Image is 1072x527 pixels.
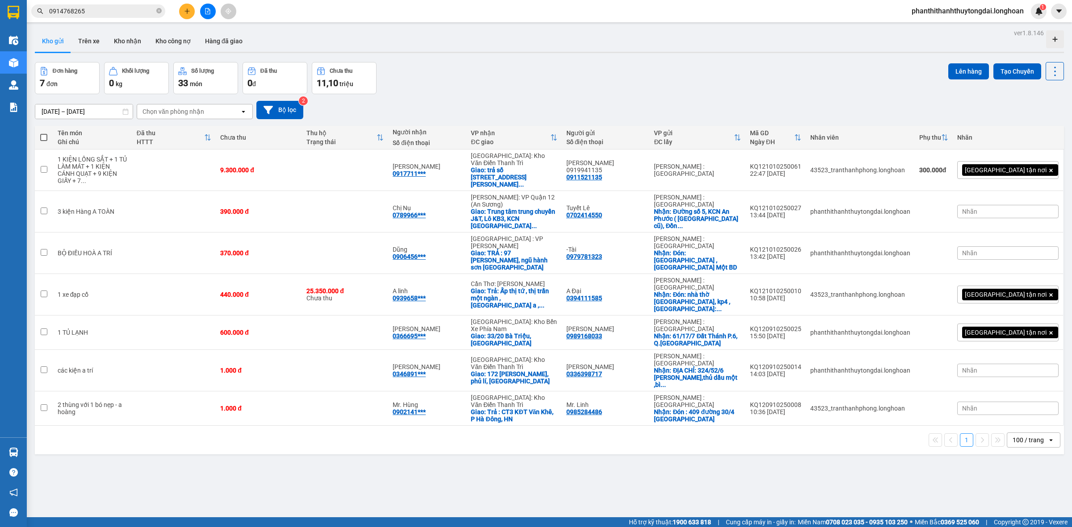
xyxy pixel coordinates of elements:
[9,103,18,112] img: solution-icon
[566,204,645,212] div: Tuyết Lê
[471,235,557,249] div: [GEOGRAPHIC_DATA] : VP [PERSON_NAME]
[629,517,711,527] span: Hỗ trợ kỹ thuật:
[81,177,86,184] span: ...
[393,129,462,136] div: Người nhận
[566,287,645,295] div: A Đại
[58,329,128,336] div: 1 TỦ LẠNH
[53,68,77,74] div: Đơn hàng
[810,134,910,141] div: Nhân viên
[393,246,462,253] div: Dũng
[471,194,557,208] div: [PERSON_NAME]: VP Quận 12 (An Sương)
[471,166,557,188] div: Giao: trả số 131 đường Trần Phú, phường Hà Đông, thành phố Hà Nội
[37,8,43,14] span: search
[566,370,602,378] div: 0336398717
[191,68,214,74] div: Số lượng
[9,488,18,497] span: notification
[948,63,989,79] button: Lên hàng
[566,408,602,415] div: 0985284486
[965,166,1047,174] span: [GEOGRAPHIC_DATA] tận nơi
[957,134,1059,141] div: Nhãn
[317,78,338,88] span: 11,10
[220,166,297,174] div: 9.300.000 đ
[330,68,352,74] div: Chưa thu
[471,332,557,347] div: Giao: 33/20 Bà Triệu, Nha Trang
[184,8,190,14] span: plus
[299,96,308,105] sup: 2
[810,405,910,412] div: 43523_tranthanhphong.longhoan
[915,517,979,527] span: Miền Bắc
[750,332,801,340] div: 15:50 [DATE]
[137,138,205,145] div: HTTT
[393,163,462,170] div: c Kim
[9,36,18,45] img: warehouse-icon
[566,295,602,302] div: 0394111585
[471,129,550,137] div: VP nhận
[247,78,252,88] span: 0
[654,163,741,177] div: [PERSON_NAME] : [GEOGRAPHIC_DATA]
[750,212,801,219] div: 13:44 [DATE]
[654,138,733,145] div: ĐC lấy
[962,249,977,257] span: Nhãn
[566,138,645,145] div: Số điện thoại
[471,370,557,385] div: Giao: 172 lê công thanh, phủ lí, hà nam
[132,126,216,149] th: Toggle SortBy
[173,62,238,94] button: Số lượng33món
[750,370,801,378] div: 14:03 [DATE]
[256,101,303,119] button: Bộ lọc
[965,290,1047,299] span: [GEOGRAPHIC_DATA] tận nơi
[750,129,794,137] div: Mã GD
[960,433,973,447] button: 1
[654,235,741,249] div: [PERSON_NAME] : [GEOGRAPHIC_DATA]
[220,249,297,257] div: 370.000 đ
[566,401,645,408] div: Mr. Linh
[471,280,557,287] div: Cần Thơ: [PERSON_NAME]
[566,212,602,219] div: 0702414550
[260,68,277,74] div: Đã thu
[243,62,307,94] button: Đã thu0đ
[566,325,645,332] div: Ngatruong
[750,295,801,302] div: 10:58 [DATE]
[716,305,722,312] span: ...
[312,62,377,94] button: Chưa thu11,10 triệu
[200,4,216,19] button: file-add
[122,68,149,74] div: Khối lượng
[1046,30,1064,48] div: Tạo kho hàng mới
[745,126,806,149] th: Toggle SortBy
[654,332,741,347] div: Nhận: 61/17/7 Đất Thánh P.6, Q.Tân Bình
[471,287,557,309] div: Giao: Trả: Ấp thị tứ , thị trấn một ngàn , h châu thành a , hậu Giang
[220,329,297,336] div: 600.000 đ
[810,166,910,174] div: 43523_tranthanhphong.longhoan
[750,204,801,212] div: KQ121010250027
[750,138,794,145] div: Ngày ĐH
[339,80,353,87] span: triệu
[225,8,231,14] span: aim
[471,394,557,408] div: [GEOGRAPHIC_DATA]: Kho Văn Điển Thanh Trì
[58,138,128,145] div: Ghi chú
[471,408,557,423] div: Giao: Trả : CT3 KĐT Văn Khê, P Hà Đông, HN
[466,126,561,149] th: Toggle SortBy
[798,517,908,527] span: Miền Nam
[919,134,941,141] div: Phụ thu
[156,7,162,16] span: close-circle
[220,291,297,298] div: 440.000 đ
[986,517,987,527] span: |
[40,78,45,88] span: 7
[1047,436,1055,444] svg: open
[678,222,683,229] span: ...
[109,78,114,88] span: 0
[220,405,297,412] div: 1.000 đ
[178,78,188,88] span: 33
[750,246,801,253] div: KQ121010250026
[35,62,100,94] button: Đơn hàng7đơn
[9,468,18,477] span: question-circle
[661,381,666,388] span: ...
[1041,4,1044,10] span: 1
[393,363,462,370] div: VŨ DUY TÂM
[566,332,602,340] div: 0989168033
[220,367,297,374] div: 1.000 đ
[750,163,801,170] div: KQ121010250061
[1055,7,1063,15] span: caret-down
[810,329,910,336] div: phanthithanhthuytongdai.longhoan
[910,520,913,524] span: ⚪️
[142,107,204,116] div: Chọn văn phòng nhận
